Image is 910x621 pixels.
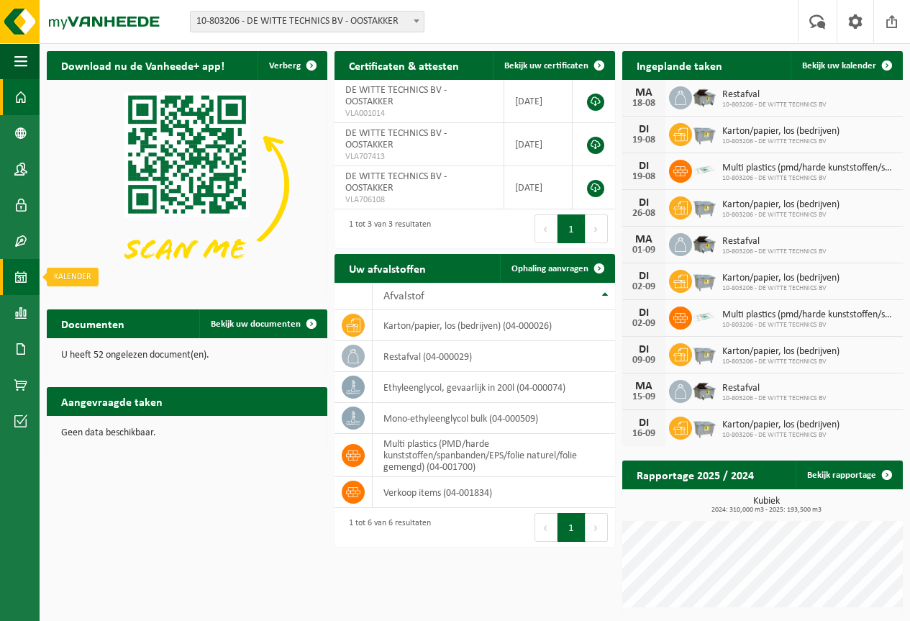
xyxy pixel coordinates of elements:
[629,319,658,329] div: 02-09
[211,319,301,329] span: Bekijk uw documenten
[722,358,840,366] span: 10-803206 - DE WITTE TECHNICS BV
[493,51,614,80] a: Bekijk uw certificaten
[586,214,608,243] button: Next
[629,392,658,402] div: 15-09
[722,199,840,211] span: Karton/papier, los (bedrijven)
[47,387,177,415] h2: Aangevraagde taken
[345,128,447,150] span: DE WITTE TECHNICS BV - OOSTAKKER
[345,85,447,107] span: DE WITTE TECHNICS BV - OOSTAKKER
[722,321,896,330] span: 10-803206 - DE WITTE TECHNICS BV
[345,108,493,119] span: VLA001014
[558,214,586,243] button: 1
[629,344,658,355] div: DI
[629,417,658,429] div: DI
[629,497,903,514] h3: Kubiek
[504,80,573,123] td: [DATE]
[692,194,716,219] img: WB-2500-GAL-GY-01
[47,80,327,291] img: Download de VHEPlus App
[692,341,716,366] img: WB-2500-GAL-GY-01
[342,213,431,245] div: 1 tot 3 van 3 resultaten
[342,512,431,543] div: 1 tot 6 van 6 resultaten
[47,51,239,79] h2: Download nu de Vanheede+ app!
[534,214,558,243] button: Previous
[692,268,716,292] img: WB-2500-GAL-GY-01
[722,163,896,174] span: Multi plastics (pmd/harde kunststoffen/spanbanden/eps/folie naturel/folie gemeng...
[47,309,139,337] h2: Documenten
[500,254,614,283] a: Ophaling aanvragen
[629,209,658,219] div: 26-08
[269,61,301,71] span: Verberg
[802,61,876,71] span: Bekijk uw kalender
[722,236,827,248] span: Restafval
[629,172,658,182] div: 19-08
[629,381,658,392] div: MA
[692,414,716,439] img: WB-2500-GAL-GY-01
[796,461,901,489] a: Bekijk rapportage
[722,383,827,394] span: Restafval
[722,89,827,101] span: Restafval
[586,513,608,542] button: Next
[558,513,586,542] button: 1
[692,158,716,182] img: LP-SK-00500-LPE-16
[629,245,658,255] div: 01-09
[191,12,424,32] span: 10-803206 - DE WITTE TECHNICS BV - OOSTAKKER
[722,174,896,183] span: 10-803206 - DE WITTE TECHNICS BV
[629,271,658,282] div: DI
[629,124,658,135] div: DI
[504,123,573,166] td: [DATE]
[373,403,615,434] td: mono-ethyleenglycol bulk (04-000509)
[722,126,840,137] span: Karton/papier, los (bedrijven)
[722,248,827,256] span: 10-803206 - DE WITTE TECHNICS BV
[722,309,896,321] span: Multi plastics (pmd/harde kunststoffen/spanbanden/eps/folie naturel/folie gemeng...
[373,372,615,403] td: ethyleenglycol, gevaarlijk in 200l (04-000074)
[629,429,658,439] div: 16-09
[722,284,840,293] span: 10-803206 - DE WITTE TECHNICS BV
[629,87,658,99] div: MA
[629,160,658,172] div: DI
[722,431,840,440] span: 10-803206 - DE WITTE TECHNICS BV
[692,378,716,402] img: WB-5000-GAL-GY-01
[791,51,901,80] a: Bekijk uw kalender
[335,51,473,79] h2: Certificaten & attesten
[373,434,615,477] td: multi plastics (PMD/harde kunststoffen/spanbanden/EPS/folie naturel/folie gemengd) (04-001700)
[722,394,827,403] span: 10-803206 - DE WITTE TECHNICS BV
[504,166,573,209] td: [DATE]
[61,428,313,438] p: Geen data beschikbaar.
[504,61,588,71] span: Bekijk uw certificaten
[345,171,447,194] span: DE WITTE TECHNICS BV - OOSTAKKER
[722,101,827,109] span: 10-803206 - DE WITTE TECHNICS BV
[692,231,716,255] img: WB-5000-GAL-GY-01
[345,194,493,206] span: VLA706108
[692,84,716,109] img: WB-5000-GAL-GY-01
[629,507,903,514] span: 2024: 310,000 m3 - 2025: 193,500 m3
[345,151,493,163] span: VLA707413
[258,51,326,80] button: Verberg
[61,350,313,361] p: U heeft 52 ongelezen document(en).
[629,234,658,245] div: MA
[692,304,716,329] img: LP-SK-00500-LPE-16
[373,341,615,372] td: restafval (04-000029)
[534,513,558,542] button: Previous
[190,11,424,32] span: 10-803206 - DE WITTE TECHNICS BV - OOSTAKKER
[722,420,840,431] span: Karton/papier, los (bedrijven)
[373,477,615,508] td: verkoop items (04-001834)
[622,51,737,79] h2: Ingeplande taken
[199,309,326,338] a: Bekijk uw documenten
[629,135,658,145] div: 19-08
[722,273,840,284] span: Karton/papier, los (bedrijven)
[629,282,658,292] div: 02-09
[335,254,440,282] h2: Uw afvalstoffen
[629,197,658,209] div: DI
[511,264,588,273] span: Ophaling aanvragen
[629,307,658,319] div: DI
[622,461,768,489] h2: Rapportage 2025 / 2024
[373,310,615,341] td: karton/papier, los (bedrijven) (04-000026)
[383,291,424,302] span: Afvalstof
[692,121,716,145] img: WB-2500-GAL-GY-01
[722,137,840,146] span: 10-803206 - DE WITTE TECHNICS BV
[722,211,840,219] span: 10-803206 - DE WITTE TECHNICS BV
[629,99,658,109] div: 18-08
[722,346,840,358] span: Karton/papier, los (bedrijven)
[629,355,658,366] div: 09-09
